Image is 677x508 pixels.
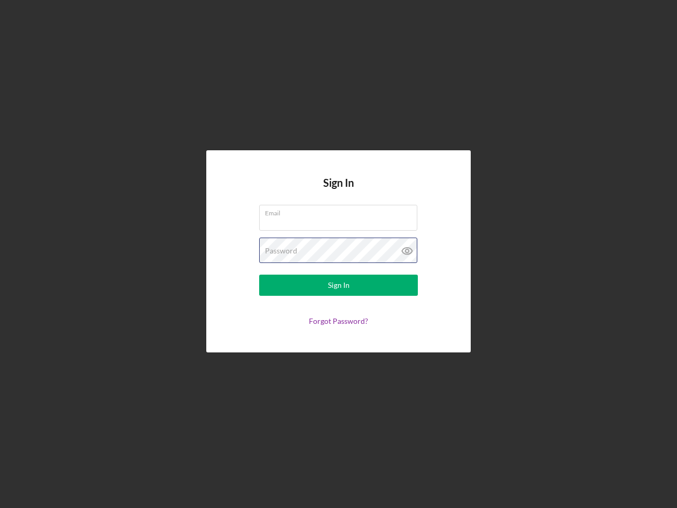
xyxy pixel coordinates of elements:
[323,177,354,205] h4: Sign In
[328,275,350,296] div: Sign In
[259,275,418,296] button: Sign In
[265,247,297,255] label: Password
[309,316,368,325] a: Forgot Password?
[265,205,417,217] label: Email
